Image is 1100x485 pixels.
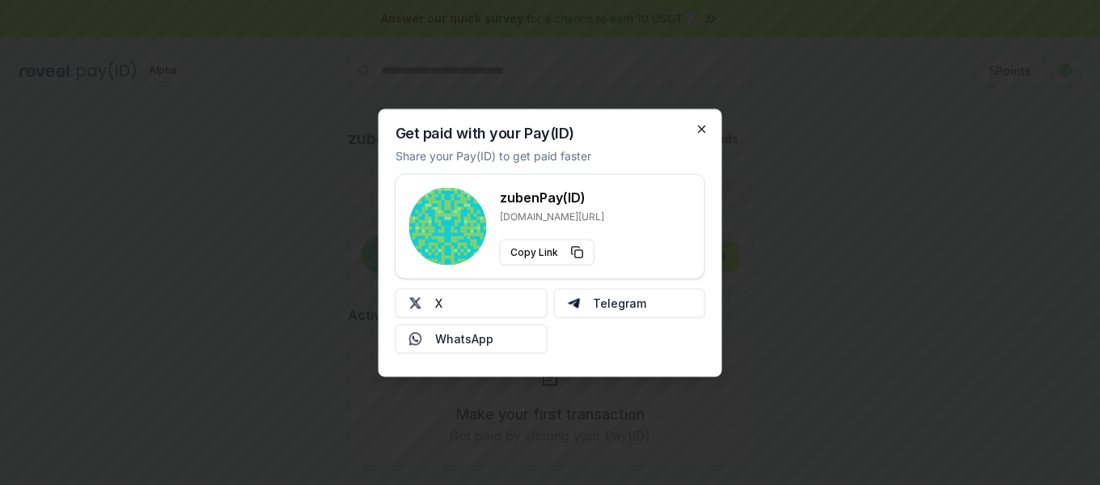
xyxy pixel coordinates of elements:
h3: zuben Pay(ID) [500,187,604,206]
h2: Get paid with your Pay(ID) [396,126,574,140]
button: Telegram [553,288,705,317]
p: [DOMAIN_NAME][URL] [500,210,604,223]
img: X [409,296,422,309]
p: Share your Pay(ID) to get paid faster [396,147,591,164]
button: X [396,288,548,317]
img: Telegram [567,296,580,309]
button: Copy Link [500,239,594,265]
button: WhatsApp [396,324,548,353]
img: Whatsapp [409,332,422,345]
